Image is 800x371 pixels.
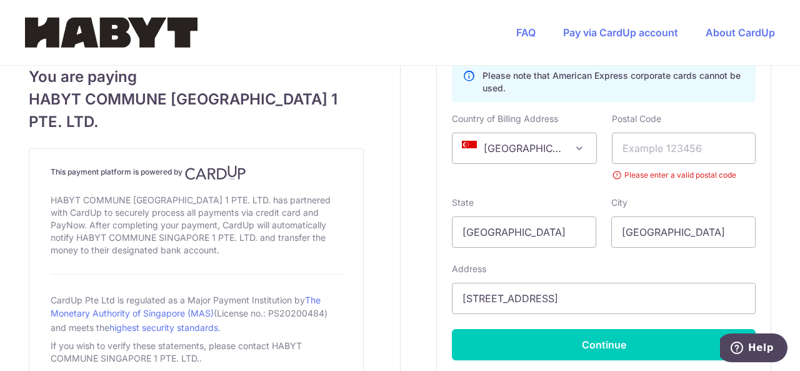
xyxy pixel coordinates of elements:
iframe: Opens a widget where you can find more information [720,333,787,365]
img: CardUp [185,165,246,180]
div: HABYT COMMUNE [GEOGRAPHIC_DATA] 1 PTE. LTD. has partnered with CardUp to securely process all pay... [51,191,342,259]
p: Please note that American Express corporate cards cannot be used. [482,69,745,94]
span: Singapore [452,133,596,163]
small: Please enter a valid postal code [612,169,756,181]
div: If you wish to verify these statements, please contact HABYT COMMUNE SINGAPORE 1 PTE. LTD.. [51,337,342,367]
a: FAQ [516,26,536,39]
span: You are paying [29,66,364,88]
button: Continue [452,329,756,360]
div: CardUp Pte Ltd is regulated as a Major Payment Institution by (License no.: PS20200484) and meets... [51,290,342,337]
a: highest security standards [109,322,218,333]
span: Singapore [452,133,596,164]
label: Postal Code [612,113,661,125]
input: Example 123456 [612,133,756,164]
a: Pay via CardUp account [563,26,678,39]
label: City [611,196,627,209]
h4: This payment platform is powered by [51,165,342,180]
span: HABYT COMMUNE [GEOGRAPHIC_DATA] 1 PTE. LTD. [29,88,364,133]
a: About CardUp [706,26,775,39]
label: Country of Billing Address [452,113,558,125]
label: Address [452,263,486,275]
label: State [452,196,474,209]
